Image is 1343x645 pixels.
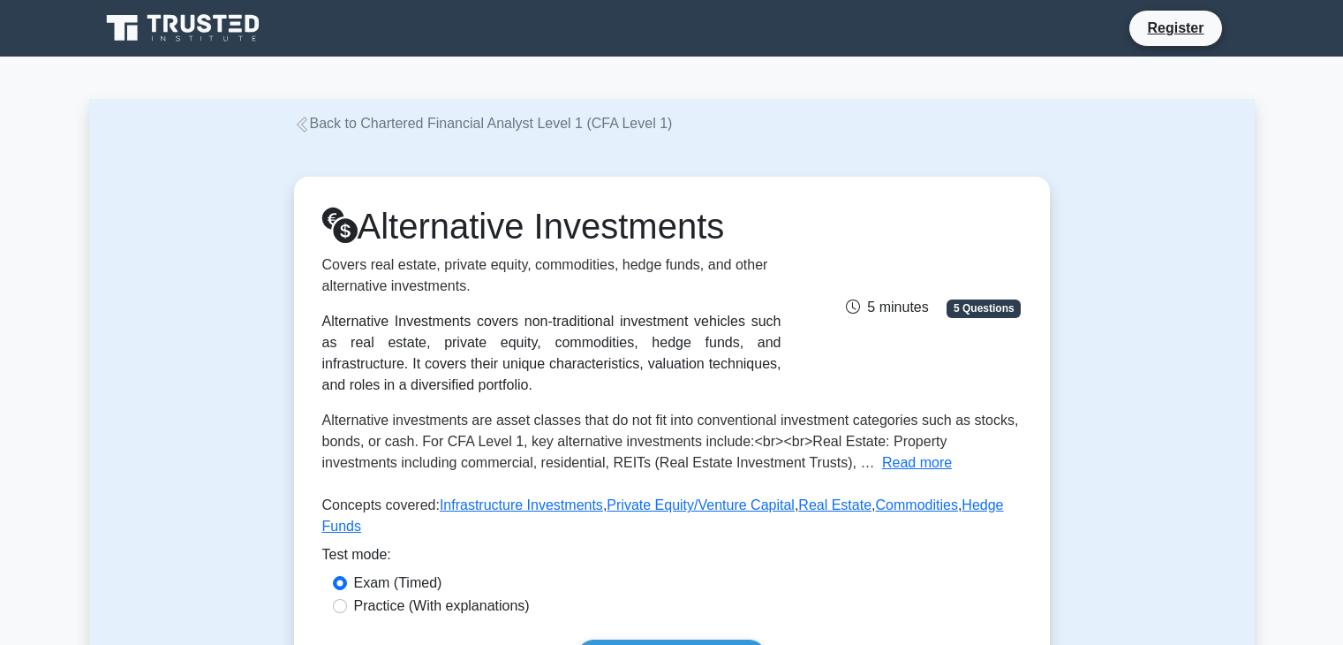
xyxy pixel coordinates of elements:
span: Alternative investments are asset classes that do not fit into conventional investment categories... [322,413,1019,470]
p: Concepts covered: , , , , [322,495,1022,544]
a: Real Estate [798,497,871,512]
p: Covers real estate, private equity, commodities, hedge funds, and other alternative investments. [322,254,781,297]
div: Test mode: [322,544,1022,573]
a: Register [1136,17,1214,39]
a: Back to Chartered Financial Analyst Level 1 (CFA Level 1) [294,116,673,131]
a: Private Equity/Venture Capital [607,497,795,512]
label: Practice (With explanations) [354,596,530,617]
div: Alternative Investments covers non-traditional investment vehicles such as real estate, private e... [322,311,781,396]
a: Infrastructure Investments [440,497,603,512]
h1: Alternative Investments [322,205,781,247]
span: 5 Questions [947,300,1021,317]
a: Commodities [876,497,958,512]
button: Read more [882,452,952,474]
label: Exam (Timed) [354,573,442,594]
span: 5 minutes [846,300,928,315]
